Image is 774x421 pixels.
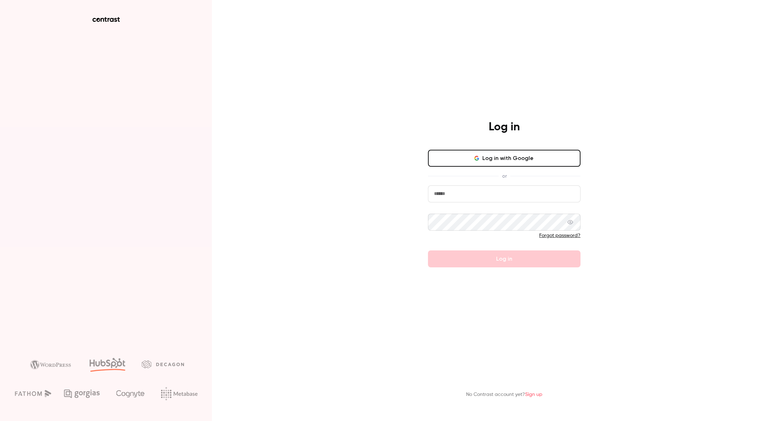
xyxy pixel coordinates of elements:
[489,120,520,134] h4: Log in
[539,233,580,238] a: Forgot password?
[428,150,580,167] button: Log in with Google
[499,172,510,180] span: or
[142,360,184,368] img: decagon
[466,391,542,398] p: No Contrast account yet?
[525,392,542,397] a: Sign up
